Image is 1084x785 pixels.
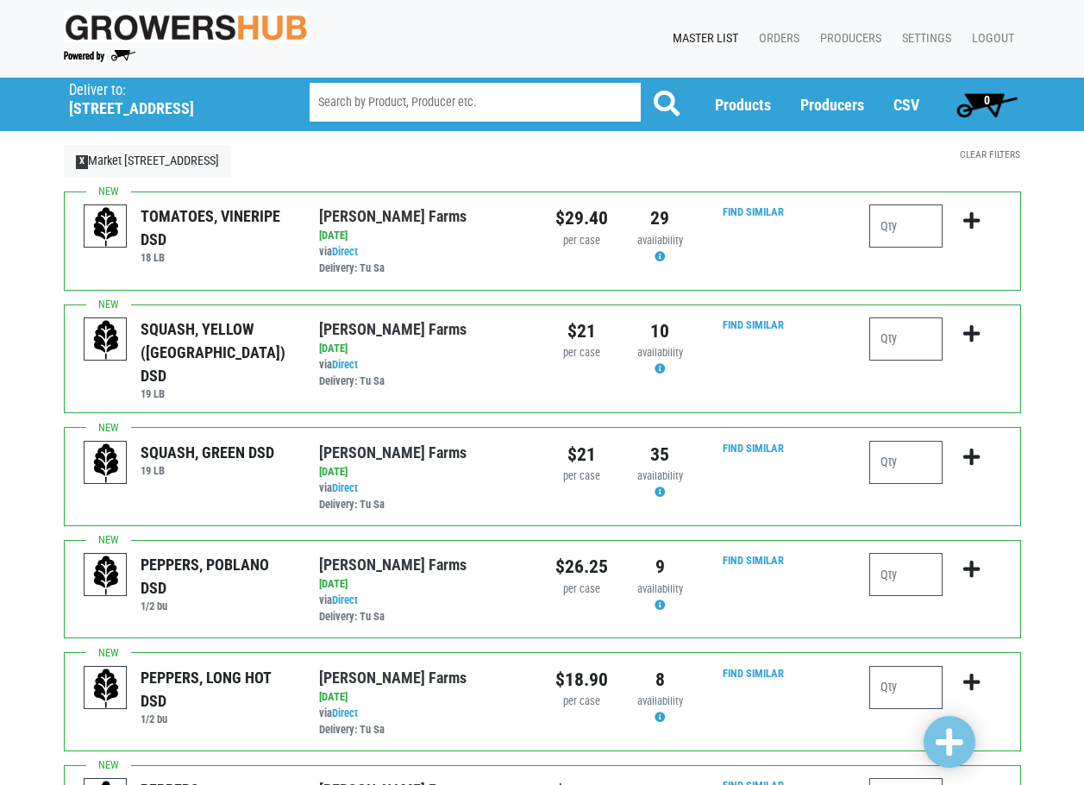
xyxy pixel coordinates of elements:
a: Direct [332,481,358,494]
a: Logout [958,22,1021,55]
div: via [319,244,529,277]
div: $26.25 [555,553,608,581]
div: $21 [555,317,608,345]
a: Find Similar [723,205,784,218]
h6: 1/2 bu [141,713,293,725]
a: 0 [949,87,1025,122]
a: Settings [888,22,958,55]
div: via [319,706,529,738]
img: placeholder-variety-43d6402dacf2d531de610a020419775a.svg [85,667,128,710]
span: availability [637,694,683,707]
input: Qty [869,666,943,709]
div: $18.90 [555,666,608,694]
a: Clear Filters [960,148,1020,160]
a: Direct [332,358,358,371]
div: TOMATOES, VINERIPE DSD [141,204,293,251]
div: $29.40 [555,204,608,232]
div: Delivery: Tu Sa [319,261,529,277]
input: Qty [869,441,943,484]
a: CSV [893,96,919,114]
input: Qty [869,204,943,248]
div: [DATE] [319,464,529,480]
a: XMarket [STREET_ADDRESS] [64,145,232,178]
div: via [319,593,529,625]
a: Find Similar [723,318,784,331]
a: [PERSON_NAME] Farms [319,443,467,462]
div: [DATE] [319,689,529,706]
input: Search by Product, Producer etc. [310,83,641,122]
div: Delivery: Tu Sa [319,497,529,513]
img: original-fc7597fdc6adbb9d0e2ae620e786d1a2.jpg [64,11,309,43]
div: per case [555,233,608,249]
a: Direct [332,706,358,719]
div: via [319,357,529,390]
h5: [STREET_ADDRESS] [69,99,266,118]
div: Delivery: Tu Sa [319,609,529,625]
h6: 19 LB [141,464,274,477]
span: Market 32 Glenmont, #196 (329 Glenmont Rd, Glenmont, NY 12077, USA) [69,78,279,118]
h6: 1/2 bu [141,600,293,612]
div: 35 [634,441,686,468]
a: Orders [745,22,806,55]
div: [DATE] [319,576,529,593]
span: availability [637,469,683,482]
a: Direct [332,593,358,606]
input: Qty [869,317,943,361]
a: [PERSON_NAME] Farms [319,556,467,574]
img: placeholder-variety-43d6402dacf2d531de610a020419775a.svg [85,205,128,248]
div: $21 [555,441,608,468]
a: Producers [800,96,864,114]
div: 10 [634,317,686,345]
div: per case [555,581,608,598]
input: Qty [869,553,943,596]
a: Producers [806,22,888,55]
div: [DATE] [319,341,529,357]
div: SQUASH, YELLOW ([GEOGRAPHIC_DATA]) DSD [141,317,293,387]
a: Find Similar [723,667,784,680]
div: SQUASH, GREEN DSD [141,441,274,464]
h6: 18 LB [141,251,293,264]
div: per case [555,468,608,485]
div: 9 [634,553,686,581]
img: Powered by Big Wheelbarrow [64,50,135,62]
a: Find Similar [723,442,784,455]
div: via [319,480,529,513]
span: availability [637,234,683,247]
span: availability [637,346,683,359]
div: [DATE] [319,228,529,244]
a: Direct [332,245,358,258]
div: PEPPERS, LONG HOT DSD [141,666,293,713]
img: placeholder-variety-43d6402dacf2d531de610a020419775a.svg [85,554,128,597]
img: placeholder-variety-43d6402dacf2d531de610a020419775a.svg [85,318,128,361]
a: Find Similar [723,554,784,567]
div: PEPPERS, POBLANO DSD [141,553,293,600]
h6: 19 LB [141,387,293,400]
div: 8 [634,666,686,694]
a: [PERSON_NAME] Farms [319,207,467,225]
div: Delivery: Tu Sa [319,374,529,390]
div: 29 [634,204,686,232]
img: placeholder-variety-43d6402dacf2d531de610a020419775a.svg [85,442,128,485]
div: per case [555,345,608,361]
a: [PERSON_NAME] Farms [319,320,467,338]
span: availability [637,582,683,595]
p: Deliver to: [69,82,266,99]
a: Master List [659,22,745,55]
span: X [76,155,89,169]
div: Delivery: Tu Sa [319,722,529,738]
a: Products [715,96,771,114]
a: [PERSON_NAME] Farms [319,669,467,687]
span: 0 [984,93,990,107]
div: per case [555,694,608,710]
